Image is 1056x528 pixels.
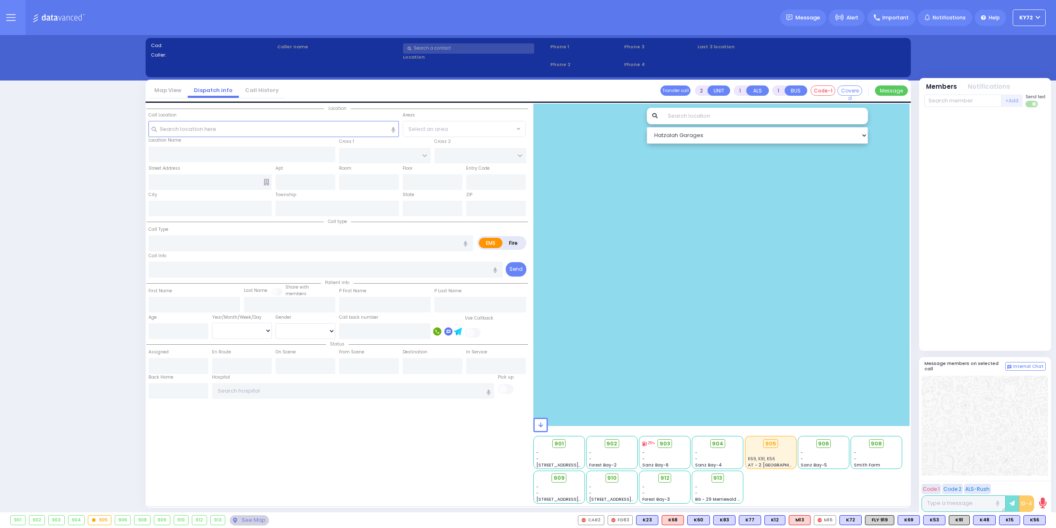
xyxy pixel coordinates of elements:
[589,496,667,502] span: [STREET_ADDRESS][PERSON_NAME]
[898,515,920,525] div: BLS
[837,85,862,96] button: Covered
[698,43,801,50] label: Last 3 location
[403,112,415,118] label: Areas
[479,238,503,248] label: EMS
[989,14,1000,21] span: Help
[148,192,157,198] label: City
[660,85,691,96] button: Transfer call
[212,349,231,355] label: En Route
[589,490,592,496] span: -
[713,474,722,482] span: 913
[403,349,427,355] label: Destination
[403,192,414,198] label: State
[339,165,351,172] label: Room
[408,125,448,133] span: Select an area
[536,456,539,462] span: -
[434,288,462,294] label: P Last Name
[865,515,894,525] div: FLY 919
[154,516,170,525] div: 909
[642,456,645,462] span: -
[642,440,655,446] div: 25%
[148,121,399,137] input: Search location here
[801,456,803,462] span: -
[285,284,309,290] small: Share with
[924,361,1005,372] h5: Message members on selected call
[554,440,564,448] span: 901
[339,288,366,294] label: P First Name
[434,138,451,145] label: Cross 2
[662,108,868,124] input: Search location
[1023,515,1046,525] div: BLS
[276,192,296,198] label: Township
[642,462,669,468] span: Sanz Bay-6
[1023,515,1046,525] div: K56
[578,515,604,525] div: CAR2
[795,14,820,22] span: Message
[687,515,710,525] div: BLS
[466,349,487,355] label: In Service
[607,474,617,482] span: 910
[589,462,617,468] span: Forest Bay-2
[642,490,645,496] span: -
[642,450,645,456] span: -
[148,86,188,94] a: Map View
[999,515,1020,525] div: K15
[923,515,945,525] div: K53
[550,43,621,50] span: Phone 1
[276,165,283,172] label: Apt
[230,515,269,526] div: See map
[926,82,957,92] button: Members
[174,516,189,525] div: 910
[339,349,364,355] label: From Scene
[854,456,856,462] span: -
[898,515,920,525] div: K69
[1013,364,1044,369] span: Internal Chat
[695,462,722,468] span: Sanz Bay-4
[687,515,710,525] div: K60
[608,515,633,525] div: FD83
[536,490,539,496] span: -
[801,462,827,468] span: Sanz Bay-5
[148,226,168,233] label: Call Type
[882,14,909,21] span: Important
[277,43,401,50] label: Caller name
[748,462,809,468] span: AT - 2 [GEOGRAPHIC_DATA]
[785,85,807,96] button: BUS
[244,287,267,294] label: Last Name
[148,349,169,355] label: Assigned
[212,314,272,321] div: Year/Month/Week/Day
[403,43,534,54] input: Search a contact
[148,253,166,259] label: Call Info
[707,85,730,96] button: UNIT
[212,374,230,381] label: Hospital
[818,440,829,448] span: 906
[188,86,239,94] a: Dispatch info
[713,515,735,525] div: BLS
[582,518,586,522] img: red-radio-icon.svg
[498,374,514,381] label: Pick up
[606,440,617,448] span: 902
[554,474,565,482] span: 909
[964,484,991,494] button: ALS-Rush
[875,85,908,96] button: Message
[1019,14,1033,21] span: KY72
[403,54,547,61] label: Location
[764,515,785,525] div: K12
[192,516,207,525] div: 912
[695,490,698,496] span: -
[748,456,775,462] span: K69, K91, K56
[924,95,1002,107] input: Search member
[854,450,856,456] span: -
[1007,365,1011,369] img: comment-alt.png
[846,14,858,21] span: Alert
[1013,9,1046,26] button: KY72
[339,138,354,145] label: Cross 1
[29,516,45,525] div: 902
[942,484,963,494] button: Code 2
[949,515,970,525] div: K91
[115,516,131,525] div: 906
[134,516,150,525] div: 908
[713,515,735,525] div: K83
[589,456,592,462] span: -
[786,14,792,21] img: message.svg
